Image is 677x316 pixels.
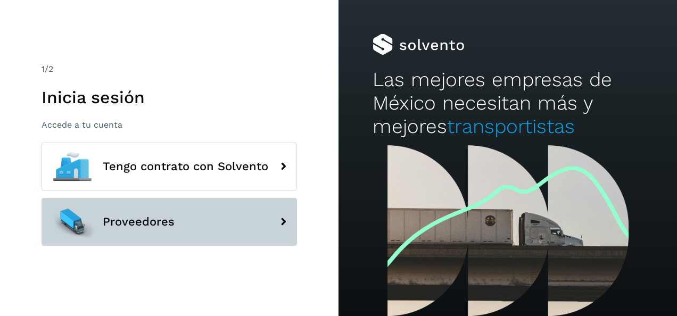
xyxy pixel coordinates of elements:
span: 1 [42,64,45,74]
h1: Inicia sesión [42,87,297,107]
button: Tengo contrato con Solvento [42,143,297,190]
button: Proveedores [42,198,297,246]
span: Tengo contrato con Solvento [103,160,268,173]
span: transportistas [447,115,575,138]
h2: Las mejores empresas de México necesitan más y mejores [373,68,643,139]
span: Proveedores [103,215,175,228]
p: Accede a tu cuenta [42,120,297,130]
div: /2 [42,63,297,76]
